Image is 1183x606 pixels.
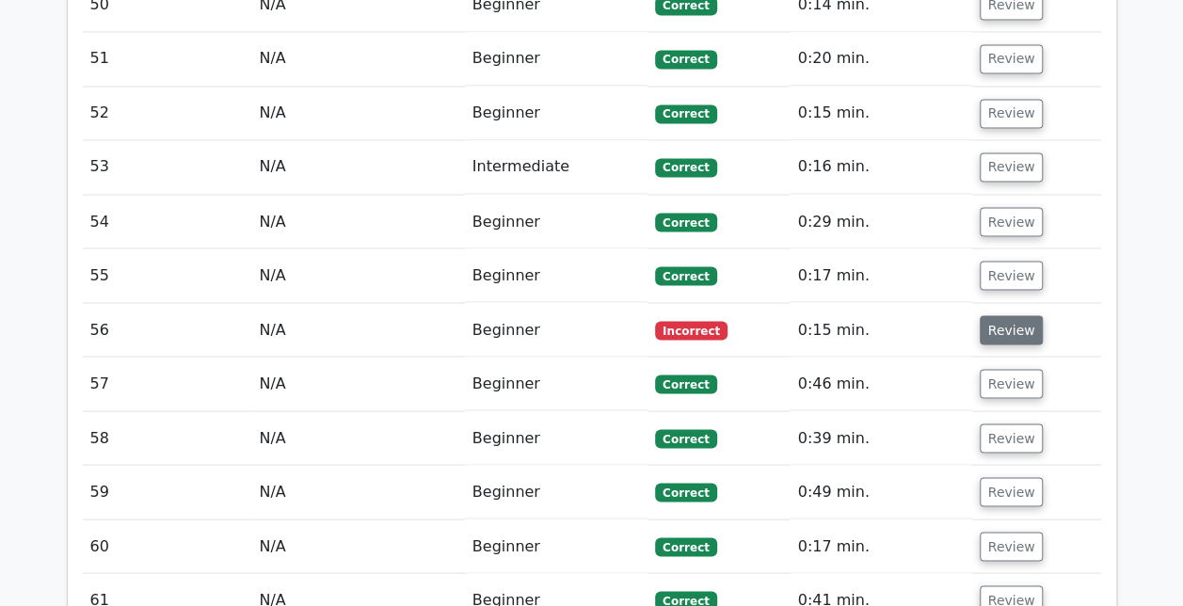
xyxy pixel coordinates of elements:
[83,87,252,140] td: 52
[655,321,727,340] span: Incorrect
[465,303,647,357] td: Beginner
[465,411,647,465] td: Beginner
[790,140,971,194] td: 0:16 min.
[465,248,647,302] td: Beginner
[980,369,1044,398] button: Review
[465,140,647,194] td: Intermediate
[251,465,464,518] td: N/A
[980,261,1044,290] button: Review
[83,32,252,86] td: 51
[251,32,464,86] td: N/A
[790,357,971,410] td: 0:46 min.
[83,465,252,518] td: 59
[790,195,971,248] td: 0:29 min.
[83,140,252,194] td: 53
[980,423,1044,453] button: Review
[790,87,971,140] td: 0:15 min.
[251,411,464,465] td: N/A
[83,195,252,248] td: 54
[655,537,716,556] span: Correct
[251,519,464,573] td: N/A
[465,357,647,410] td: Beginner
[655,483,716,502] span: Correct
[655,429,716,448] span: Correct
[83,303,252,357] td: 56
[465,465,647,518] td: Beginner
[790,303,971,357] td: 0:15 min.
[790,465,971,518] td: 0:49 min.
[980,477,1044,506] button: Review
[251,195,464,248] td: N/A
[980,315,1044,344] button: Review
[655,104,716,123] span: Correct
[83,357,252,410] td: 57
[980,44,1044,73] button: Review
[83,248,252,302] td: 55
[83,411,252,465] td: 58
[980,532,1044,561] button: Review
[790,411,971,465] td: 0:39 min.
[465,32,647,86] td: Beginner
[251,357,464,410] td: N/A
[655,375,716,393] span: Correct
[251,140,464,194] td: N/A
[980,152,1044,182] button: Review
[655,266,716,285] span: Correct
[465,519,647,573] td: Beginner
[83,519,252,573] td: 60
[790,519,971,573] td: 0:17 min.
[655,158,716,177] span: Correct
[655,213,716,231] span: Correct
[790,32,971,86] td: 0:20 min.
[655,50,716,69] span: Correct
[980,207,1044,236] button: Review
[251,303,464,357] td: N/A
[251,248,464,302] td: N/A
[251,87,464,140] td: N/A
[465,195,647,248] td: Beginner
[980,99,1044,128] button: Review
[790,248,971,302] td: 0:17 min.
[465,87,647,140] td: Beginner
